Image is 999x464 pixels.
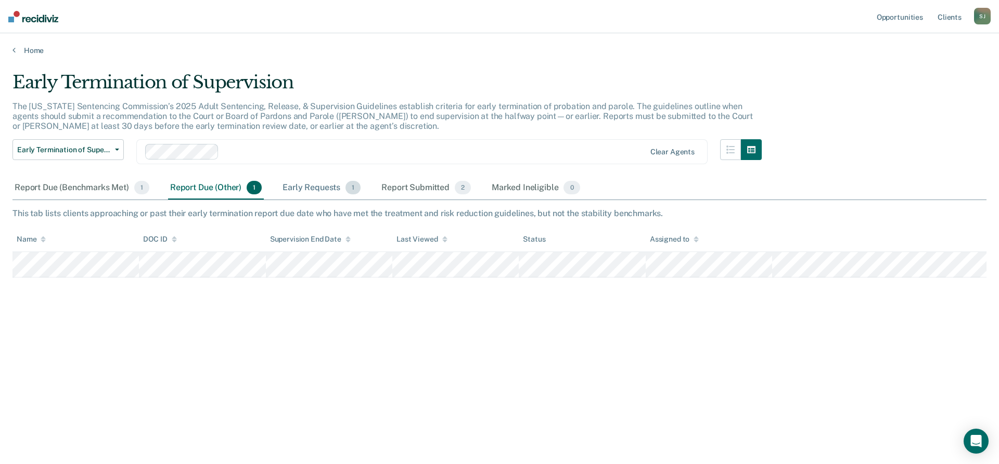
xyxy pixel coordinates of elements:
[345,181,361,194] span: 1
[8,11,58,22] img: Recidiviz
[143,235,176,244] div: DOC ID
[12,208,987,218] div: This tab lists clients approaching or past their early termination report due date who have met t...
[270,235,351,244] div: Supervision End Date
[650,235,699,244] div: Assigned to
[650,148,695,156] div: Clear agents
[490,177,582,200] div: Marked Ineligible0
[523,235,545,244] div: Status
[396,235,447,244] div: Last Viewed
[12,46,987,55] a: Home
[247,181,262,194] span: 1
[134,181,149,194] span: 1
[17,145,111,154] span: Early Termination of Supervision
[379,177,473,200] div: Report Submitted2
[964,429,989,454] div: Open Intercom Messenger
[974,8,991,24] div: S J
[974,8,991,24] button: SJ
[563,181,580,194] span: 0
[12,101,753,131] p: The [US_STATE] Sentencing Commission’s 2025 Adult Sentencing, Release, & Supervision Guidelines e...
[455,181,471,194] span: 2
[168,177,264,200] div: Report Due (Other)1
[12,139,124,160] button: Early Termination of Supervision
[12,72,762,101] div: Early Termination of Supervision
[17,235,46,244] div: Name
[12,177,151,200] div: Report Due (Benchmarks Met)1
[280,177,363,200] div: Early Requests1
